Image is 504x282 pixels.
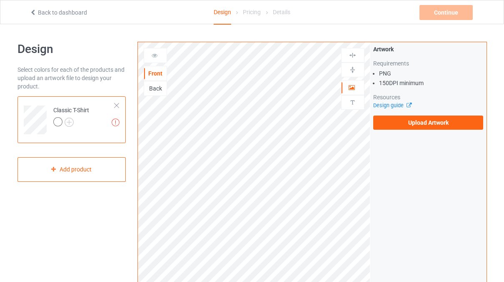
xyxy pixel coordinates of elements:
[112,118,120,126] img: exclamation icon
[144,69,167,78] div: Front
[373,93,484,101] div: Resources
[379,79,484,87] li: 150 DPI minimum
[214,0,231,25] div: Design
[243,0,261,24] div: Pricing
[17,42,126,57] h1: Design
[144,84,167,93] div: Back
[373,59,484,68] div: Requirements
[17,65,126,91] div: Select colors for each of the products and upload an artwork file to design your product.
[65,118,74,127] img: svg+xml;base64,PD94bWwgdmVyc2lvbj0iMS4wIiBlbmNvZGluZz0iVVRGLTgiPz4KPHN2ZyB3aWR0aD0iMjJweCIgaGVpZ2...
[379,69,484,78] li: PNG
[373,116,484,130] label: Upload Artwork
[349,66,357,74] img: svg%3E%0A
[373,102,411,108] a: Design guide
[273,0,290,24] div: Details
[373,45,484,53] div: Artwork
[349,51,357,59] img: svg%3E%0A
[349,98,357,106] img: svg%3E%0A
[30,9,87,16] a: Back to dashboard
[17,157,126,182] div: Add product
[17,96,126,143] div: Classic T-Shirt
[53,106,89,126] div: Classic T-Shirt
